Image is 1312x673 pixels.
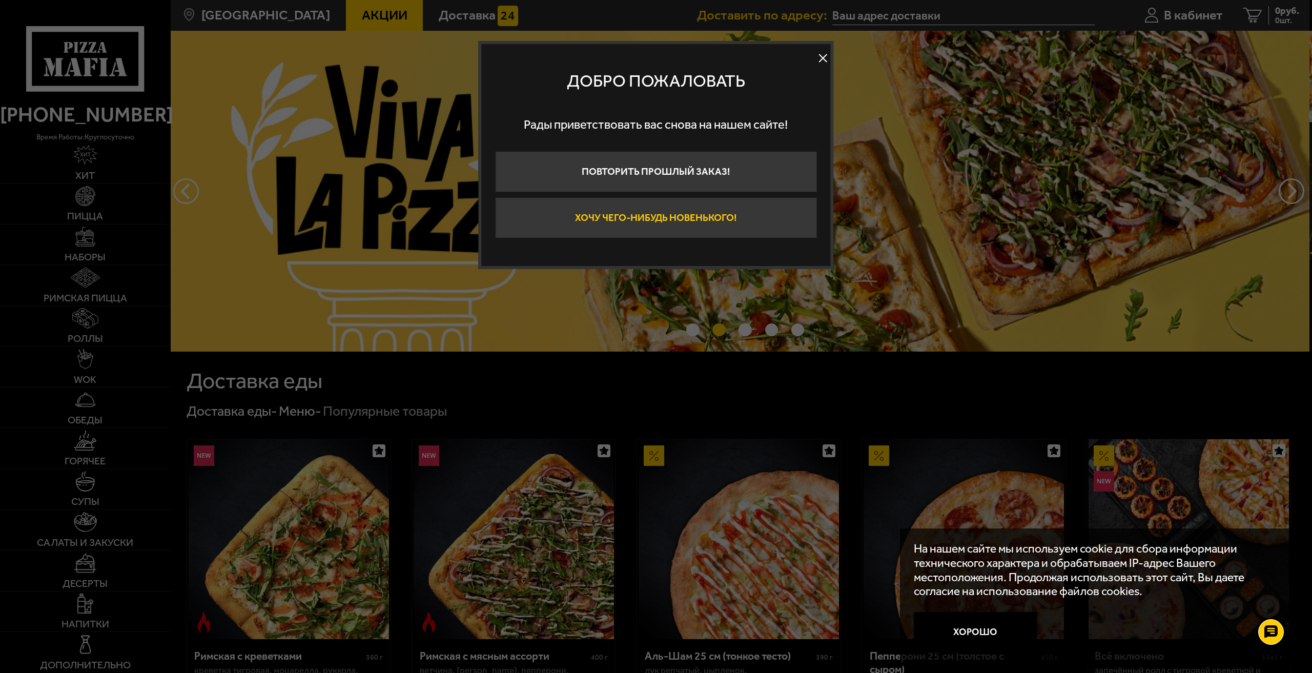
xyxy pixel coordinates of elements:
[495,151,817,192] button: Повторить прошлый заказ!
[495,71,817,91] p: Добро пожаловать
[914,542,1274,599] p: На нашем сайте мы используем cookie для сбора информации технического характера и обрабатываем IP...
[495,197,817,238] button: Хочу чего-нибудь новенького!
[914,612,1037,653] button: Хорошо
[495,105,817,145] p: Рады приветствовать вас снова на нашем сайте!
